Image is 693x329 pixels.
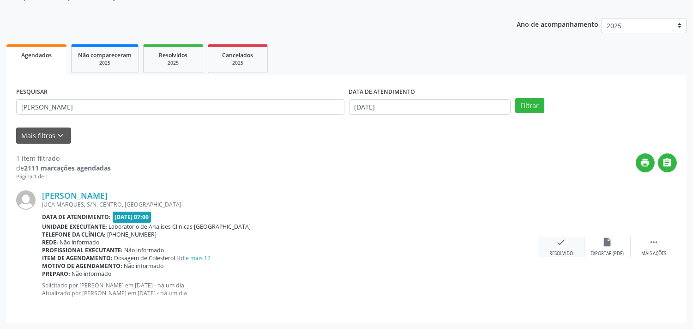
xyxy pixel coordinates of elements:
p: Ano de acompanhamento [517,18,598,30]
div: de [16,163,111,173]
i: insert_drive_file [603,237,613,247]
button: Filtrar [515,98,544,114]
b: Item de agendamento: [42,254,113,262]
span: Não informado [124,262,164,270]
span: Agendados [21,51,52,59]
span: Não informado [72,270,112,278]
b: Profissional executante: [42,246,123,254]
div: 1 item filtrado [16,153,111,163]
span: Dosagem de Colesterol Hdl [114,254,211,262]
i:  [663,158,673,168]
span: Cancelados [223,51,253,59]
p: Solicitado por [PERSON_NAME] em [DATE] - há um dia Atualizado por [PERSON_NAME] em [DATE] - há um... [42,281,538,297]
b: Telefone da clínica: [42,231,106,238]
div: 2025 [150,60,196,67]
span: Laboratorio de Analises Clinicas [GEOGRAPHIC_DATA] [109,223,251,231]
div: Resolvido [549,250,573,257]
div: JUCA MARQUES, S/N, CENTRO, [GEOGRAPHIC_DATA] [42,201,538,208]
span: [PHONE_NUMBER] [108,231,157,238]
i: print [640,158,651,168]
input: Nome, CNS [16,99,344,115]
span: Não informado [125,246,164,254]
b: Motivo de agendamento: [42,262,122,270]
strong: 2111 marcações agendadas [24,164,111,172]
img: img [16,190,36,210]
div: Página 1 de 1 [16,173,111,181]
button:  [658,153,677,172]
div: Mais ações [641,250,666,257]
label: PESQUISAR [16,85,48,99]
label: DATA DE ATENDIMENTO [349,85,416,99]
div: 2025 [215,60,261,67]
div: 2025 [78,60,132,67]
b: Rede: [42,238,58,246]
b: Unidade executante: [42,223,107,231]
a: e mais 12 [186,254,211,262]
span: Não informado [60,238,100,246]
i:  [649,237,659,247]
b: Preparo: [42,270,70,278]
b: Data de atendimento: [42,213,111,221]
i: check [556,237,566,247]
a: [PERSON_NAME] [42,190,108,201]
span: Resolvidos [159,51,187,59]
input: Selecione um intervalo [349,99,511,115]
span: [DATE] 07:00 [113,212,151,222]
div: Exportar (PDF) [591,250,624,257]
span: Não compareceram [78,51,132,59]
button: print [636,153,655,172]
i: keyboard_arrow_down [56,131,66,141]
button: Mais filtroskeyboard_arrow_down [16,128,71,144]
